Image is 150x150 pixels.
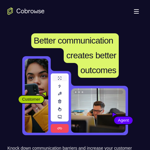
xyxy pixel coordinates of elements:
span: Better communication [34,36,113,45]
a: Go to the home page [7,7,45,15]
img: A series of tools used in co-browsing sessions [51,73,69,133]
img: A customer holding their phone [25,59,48,133]
span: creates better [66,51,116,60]
img: A customer support agent talking on the phone [71,88,126,133]
span: Agent [114,117,132,123]
span: Customer [19,96,44,102]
